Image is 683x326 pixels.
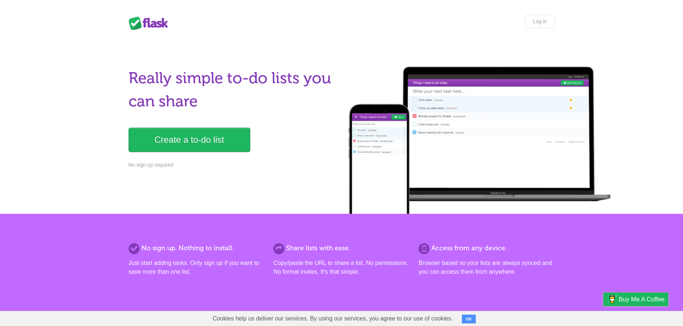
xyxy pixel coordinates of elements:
p: Browser based so your lists are always synced and you can access them from anywhere. [418,259,554,276]
h2: Access from any device. [418,243,554,253]
a: Buy me a coffee [603,293,668,306]
h2: Share lists with ease. [273,243,409,253]
p: Copy/paste the URL to share a list. No permissions. No formal invites. It's that simple. [273,259,409,276]
div: Flask Lists [129,17,173,30]
p: Just start adding tasks. Only sign up if you want to save more than one list. [129,259,265,276]
p: No sign up required [129,161,337,169]
span: Buy me a coffee [619,293,665,306]
a: Create a to-do list [129,128,250,152]
h2: No sign up. Nothing to install. [129,243,265,253]
a: Log in [525,15,554,28]
button: OK [462,315,476,323]
span: Cookies help us deliver our services. By using our services, you agree to our use of cookies. [205,311,460,326]
img: Buy me a coffee [607,293,617,305]
h1: Really simple to-do lists you can share [129,67,337,113]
